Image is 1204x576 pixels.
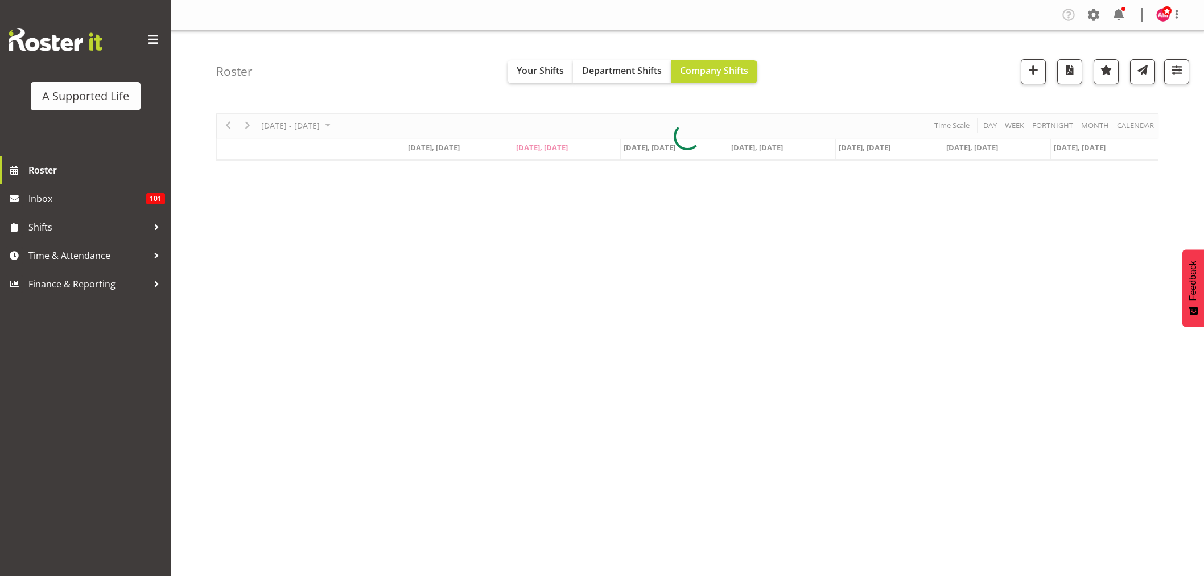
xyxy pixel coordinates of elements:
button: Filter Shifts [1164,59,1189,84]
button: Department Shifts [573,60,671,83]
span: Department Shifts [582,64,662,77]
h4: Roster [216,65,253,78]
span: Feedback [1188,261,1198,301]
span: Shifts [28,219,148,236]
span: 101 [146,193,165,204]
button: Company Shifts [671,60,757,83]
img: Rosterit website logo [9,28,102,51]
span: Time & Attendance [28,247,148,264]
button: Add a new shift [1021,59,1046,84]
span: Your Shifts [517,64,564,77]
span: Inbox [28,190,146,207]
div: A Supported Life [42,88,129,105]
button: Download a PDF of the roster according to the set date range. [1057,59,1082,84]
button: Your Shifts [508,60,573,83]
span: Roster [28,162,165,179]
span: Finance & Reporting [28,275,148,293]
button: Feedback - Show survey [1182,249,1204,327]
span: Company Shifts [680,64,748,77]
button: Highlight an important date within the roster. [1094,59,1119,84]
img: alicia-mark9463.jpg [1156,8,1170,22]
button: Send a list of all shifts for the selected filtered period to all rostered employees. [1130,59,1155,84]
